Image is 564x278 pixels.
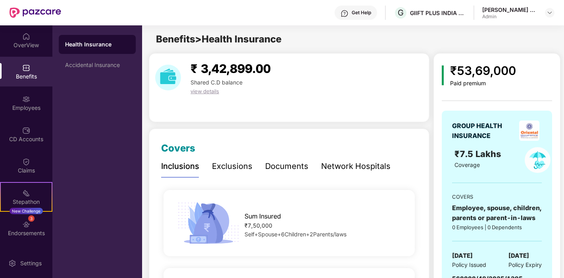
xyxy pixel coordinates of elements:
[452,203,542,223] div: Employee, spouse, children, parents or parent-in-laws
[1,198,52,206] div: Stepathon
[22,33,30,40] img: svg+xml;base64,PHN2ZyBpZD0iSG9tZSIgeG1sbnM9Imh0dHA6Ly93d3cudzMub3JnLzIwMDAvc3ZnIiB3aWR0aD0iMjAiIG...
[482,13,538,20] div: Admin
[321,160,391,173] div: Network Hospitals
[65,62,129,68] div: Accidental Insurance
[519,121,539,141] img: insurerLogo
[191,88,219,94] span: view details
[10,208,43,214] div: New Challenge
[244,211,281,221] span: Sum Insured
[10,8,61,18] img: New Pazcare Logo
[191,79,243,86] span: Shared C.D balance
[452,261,486,269] span: Policy Issued
[8,259,16,267] img: svg+xml;base64,PHN2ZyBpZD0iU2V0dGluZy0yMHgyMCIgeG1sbnM9Imh0dHA6Ly93d3cudzMub3JnLzIwMDAvc3ZnIiB3aW...
[508,261,542,269] span: Policy Expiry
[22,64,30,72] img: svg+xml;base64,PHN2ZyBpZD0iQmVuZWZpdHMiIHhtbG5zPSJodHRwOi8vd3d3LnczLm9yZy8yMDAwL3N2ZyIgd2lkdGg9Ij...
[452,223,542,231] div: 0 Employees | 0 Dependents
[191,61,271,76] span: ₹ 3,42,899.00
[22,95,30,103] img: svg+xml;base64,PHN2ZyBpZD0iRW1wbG95ZWVzIiB4bWxucz0iaHR0cDovL3d3dy53My5vcmcvMjAwMC9zdmciIHdpZHRoPS...
[450,61,516,80] div: ₹53,69,000
[18,259,44,267] div: Settings
[265,160,308,173] div: Documents
[352,10,371,16] div: Get Help
[156,33,281,45] span: Benefits > Health Insurance
[482,6,538,13] div: [PERSON_NAME] Deb
[452,121,516,141] div: GROUP HEALTH INSURANCE
[28,215,35,222] div: 3
[244,231,346,238] span: Self+Spouse+6Children+2Parents/laws
[410,9,466,17] div: GIIFT PLUS INDIA PRIVATE LIMITED
[508,251,529,261] span: [DATE]
[161,160,199,173] div: Inclusions
[175,200,242,246] img: icon
[547,10,553,16] img: svg+xml;base64,PHN2ZyBpZD0iRHJvcGRvd24tMzJ4MzIiIHhtbG5zPSJodHRwOi8vd3d3LnczLm9yZy8yMDAwL3N2ZyIgd2...
[22,158,30,166] img: svg+xml;base64,PHN2ZyBpZD0iQ2xhaW0iIHhtbG5zPSJodHRwOi8vd3d3LnczLm9yZy8yMDAwL3N2ZyIgd2lkdGg9IjIwIi...
[341,10,348,17] img: svg+xml;base64,PHN2ZyBpZD0iSGVscC0zMngzMiIgeG1sbnM9Imh0dHA6Ly93d3cudzMub3JnLzIwMDAvc3ZnIiB3aWR0aD...
[155,65,181,90] img: download
[22,127,30,134] img: svg+xml;base64,PHN2ZyBpZD0iQ0RfQWNjb3VudHMiIGRhdGEtbmFtZT0iQ0QgQWNjb3VudHMiIHhtbG5zPSJodHRwOi8vd3...
[452,193,542,201] div: COVERS
[525,147,551,173] img: policyIcon
[452,251,473,261] span: [DATE]
[450,80,516,87] div: Paid premium
[244,221,404,230] div: ₹7,50,000
[22,220,30,228] img: svg+xml;base64,PHN2ZyBpZD0iRW5kb3JzZW1lbnRzIiB4bWxucz0iaHR0cDovL3d3dy53My5vcmcvMjAwMC9zdmciIHdpZH...
[454,149,503,159] span: ₹7.5 Lakhs
[22,189,30,197] img: svg+xml;base64,PHN2ZyB4bWxucz0iaHR0cDovL3d3dy53My5vcmcvMjAwMC9zdmciIHdpZHRoPSIyMSIgaGVpZ2h0PSIyMC...
[161,142,195,154] span: Covers
[442,65,444,85] img: icon
[212,160,252,173] div: Exclusions
[65,40,129,48] div: Health Insurance
[454,161,480,168] span: Coverage
[398,8,404,17] span: G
